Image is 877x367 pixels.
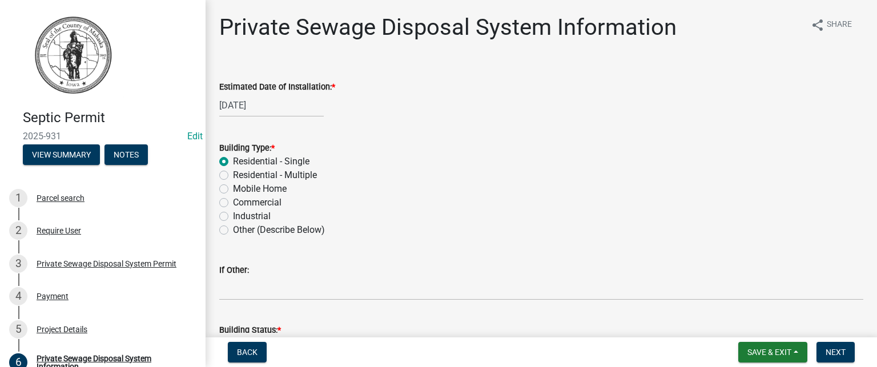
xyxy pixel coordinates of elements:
i: share [811,18,824,32]
div: 3 [9,255,27,273]
button: Back [228,342,267,362]
label: Estimated Date of Installation: [219,83,335,91]
label: Mobile Home [233,182,287,196]
label: Building Status: [219,326,281,334]
wm-modal-confirm: Summary [23,151,100,160]
div: Parcel search [37,194,85,202]
button: View Summary [23,144,100,165]
input: mm/dd/yyyy [219,94,324,117]
h1: Private Sewage Disposal System Information [219,14,677,41]
div: Private Sewage Disposal System Permit [37,260,176,268]
span: 2025-931 [23,131,183,142]
button: shareShare [802,14,861,36]
span: Back [237,348,258,357]
label: Building Type: [219,144,275,152]
img: Mahaska County, Iowa [23,12,124,98]
div: Project Details [37,325,87,333]
button: Notes [104,144,148,165]
span: Next [826,348,846,357]
wm-modal-confirm: Edit Application Number [187,131,203,142]
div: 1 [9,189,27,207]
label: Commercial [233,196,281,209]
span: Share [827,18,852,32]
button: Save & Exit [738,342,807,362]
button: Next [816,342,855,362]
label: Other (Describe Below) [233,223,325,237]
span: Save & Exit [747,348,791,357]
label: Residential - Multiple [233,168,317,182]
wm-modal-confirm: Notes [104,151,148,160]
label: If Other: [219,267,249,275]
a: Edit [187,131,203,142]
div: Payment [37,292,69,300]
div: 4 [9,287,27,305]
label: Industrial [233,209,271,223]
div: 2 [9,221,27,240]
div: 5 [9,320,27,338]
div: Require User [37,227,81,235]
h4: Septic Permit [23,110,196,126]
label: Residential - Single [233,155,309,168]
